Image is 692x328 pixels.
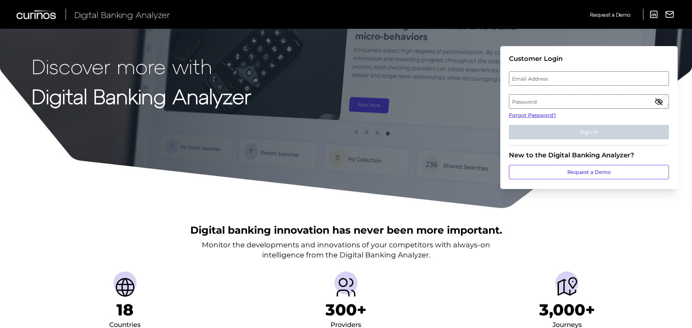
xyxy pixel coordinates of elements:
label: Password [509,95,668,108]
label: Email Address [509,72,668,85]
span: Request a Demo [590,12,630,18]
div: Customer Login [509,55,669,63]
p: Monitor the developments and innovations of your competitors with always-on intelligence from the... [202,240,490,260]
a: Request a Demo [590,9,630,21]
p: Discover more with [32,55,251,77]
span: Digital Banking Analyzer [74,9,170,20]
strong: Digital Banking Analyzer [32,84,251,108]
img: Countries [114,276,137,299]
h1: 3,000+ [539,300,595,319]
a: Request a Demo [509,165,669,179]
img: Curinos [17,10,57,19]
div: New to the Digital Banking Analyzer? [509,151,669,159]
h1: 300+ [325,300,367,319]
h1: 18 [116,300,133,319]
h2: Digital banking innovation has never been more important. [190,223,502,237]
a: Forgot Password? [509,112,669,119]
img: Journeys [555,276,578,299]
button: Sign In [509,125,669,139]
img: Providers [334,276,358,299]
